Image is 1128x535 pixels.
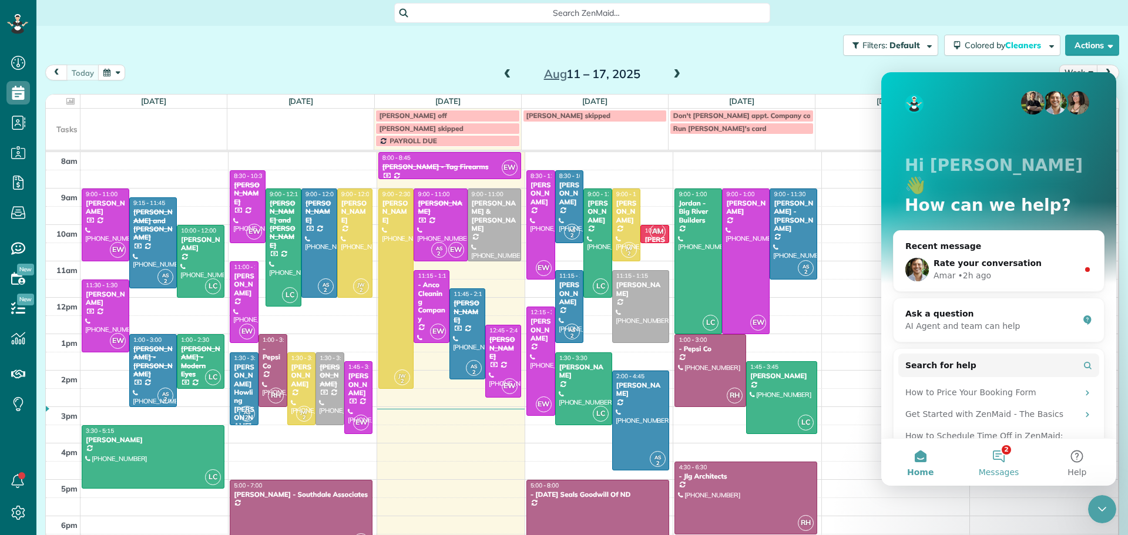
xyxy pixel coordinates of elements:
[162,272,169,278] span: AS
[291,354,320,362] span: 1:30 - 3:30
[61,520,78,530] span: 6pm
[435,96,461,106] a: [DATE]
[489,335,518,361] div: [PERSON_NAME]
[239,324,255,339] span: EW
[530,490,666,499] div: - [DATE] Seals Goodwill Of ND
[234,482,262,489] span: 5:00 - 7:00
[56,229,78,238] span: 10am
[798,267,813,278] small: 2
[354,285,368,296] small: 2
[17,264,34,275] span: New
[133,336,162,344] span: 1:00 - 3:00
[678,472,814,480] div: - Jlg Architects
[616,272,648,280] span: 11:15 - 1:15
[61,484,78,493] span: 5pm
[877,96,902,106] a: [DATE]
[965,40,1045,51] span: Colored by
[379,111,446,120] span: [PERSON_NAME] off
[531,172,562,180] span: 8:30 - 11:30
[382,154,411,161] span: 8:00 - 8:45
[133,208,173,242] div: [PERSON_NAME] and [PERSON_NAME]
[616,190,648,198] span: 9:00 - 11:00
[798,515,814,531] span: RH
[56,302,78,311] span: 12pm
[726,199,766,216] div: [PERSON_NAME]
[319,363,341,388] div: [PERSON_NAME]
[616,199,637,224] div: [PERSON_NAME]
[233,363,255,430] div: [PERSON_NAME] Howling [PERSON_NAME]
[472,190,503,198] span: 9:00 - 11:00
[679,336,707,344] span: 1:00 - 3:00
[530,181,552,206] div: [PERSON_NAME]
[616,281,666,298] div: [PERSON_NAME]
[559,181,580,206] div: [PERSON_NAME]
[305,190,337,198] span: 9:00 - 12:00
[291,363,313,388] div: [PERSON_NAME]
[262,345,284,370] div: - Pepsi Co
[750,315,766,331] span: EW
[269,199,298,250] div: [PERSON_NAME] and [PERSON_NAME]
[526,111,610,120] span: [PERSON_NAME] skipped
[565,331,579,342] small: 2
[729,96,754,106] a: [DATE]
[382,163,518,171] div: [PERSON_NAME] - Tag Firearms
[110,333,126,349] span: EW
[417,281,446,323] div: - Anco Cleaning Company
[320,354,348,362] span: 1:30 - 3:30
[263,336,291,344] span: 1:00 - 3:00
[61,447,78,457] span: 4pm
[205,278,221,294] span: LC
[282,287,298,303] span: LC
[85,199,126,216] div: [PERSON_NAME]
[559,172,591,180] span: 8:30 - 10:30
[357,281,365,288] span: JW
[180,235,221,253] div: [PERSON_NAME]
[61,156,78,166] span: 8am
[318,285,333,296] small: 2
[531,308,562,316] span: 12:15 - 3:15
[61,193,78,202] span: 9am
[417,199,464,216] div: [PERSON_NAME]
[673,124,767,133] span: Run [PERSON_NAME]'s card
[244,409,250,415] span: AS
[240,412,254,423] small: 2
[436,245,442,251] span: AS
[678,199,719,224] div: Jordan - Big River Builders
[544,66,567,81] span: Aug
[582,96,607,106] a: [DATE]
[348,363,377,371] span: 1:45 - 3:45
[110,242,126,258] span: EW
[86,281,117,289] span: 11:30 - 1:30
[270,190,301,198] span: 9:00 - 12:15
[233,272,255,297] div: [PERSON_NAME]
[45,65,68,80] button: prev
[673,111,827,120] span: Don't [PERSON_NAME] appt. Company coming
[565,230,579,241] small: 2
[750,363,778,371] span: 1:45 - 3:45
[233,490,369,499] div: [PERSON_NAME] - Southdale Associates
[644,227,680,234] span: 10:00 - 10:30
[944,35,1060,56] button: Colored byCleaners
[593,278,609,294] span: LC
[471,363,477,369] span: AS
[703,315,719,331] span: LC
[502,160,518,176] span: EW
[246,224,262,240] span: EW
[587,199,609,224] div: [PERSON_NAME]
[536,260,552,276] span: EW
